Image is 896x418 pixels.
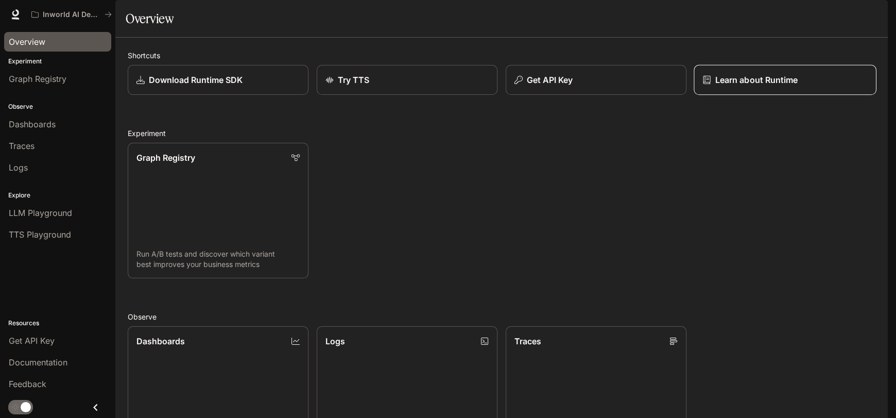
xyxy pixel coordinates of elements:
p: Learn about Runtime [715,74,798,86]
h2: Shortcuts [128,50,875,61]
p: Traces [514,335,541,347]
a: Learn about Runtime [694,65,876,95]
h1: Overview [126,8,174,29]
p: Get API Key [527,74,573,86]
h2: Observe [128,311,875,322]
p: Dashboards [136,335,185,347]
button: All workspaces [27,4,116,25]
button: Get API Key [506,65,686,95]
p: Inworld AI Demos [43,10,100,19]
p: Try TTS [338,74,369,86]
p: Logs [325,335,345,347]
p: Download Runtime SDK [149,74,243,86]
a: Try TTS [317,65,497,95]
p: Run A/B tests and discover which variant best improves your business metrics [136,249,300,270]
a: Download Runtime SDK [128,65,308,95]
a: Graph RegistryRun A/B tests and discover which variant best improves your business metrics [128,143,308,278]
h2: Experiment [128,128,875,139]
p: Graph Registry [136,152,195,164]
